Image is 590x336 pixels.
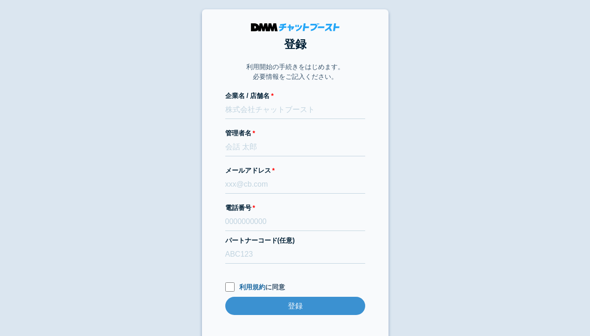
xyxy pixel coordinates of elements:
[225,175,365,194] input: xxx@cb.com
[225,245,365,264] input: ABC123
[225,282,365,292] label: に同意
[225,282,235,292] input: 利用規約に同意
[239,283,265,291] a: 利用規約
[225,213,365,231] input: 0000000000
[225,297,365,315] input: 登録
[225,128,365,138] label: 管理者名
[225,166,365,175] label: メールアドレス
[225,138,365,156] input: 会話 太郎
[246,62,344,82] p: 利用開始の手続きをはじめます。 必要情報をご記入ください。
[225,91,365,101] label: 企業名 / 店舗名
[225,203,365,213] label: 電話番号
[225,101,365,119] input: 株式会社チャットブースト
[225,236,365,245] label: パートナーコード(任意)
[225,36,365,53] h1: 登録
[251,23,340,31] img: DMMチャットブースト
